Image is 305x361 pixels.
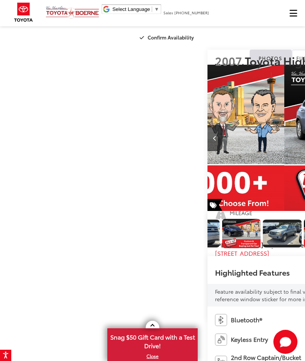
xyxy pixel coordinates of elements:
[207,125,223,151] button: Previous image
[273,330,297,354] button: Toggle Chat Window
[222,219,261,248] a: Expand Photo 13
[163,10,173,15] span: Sales
[231,335,268,344] span: Keyless Entry
[174,10,209,15] span: [PHONE_NUMBER]
[154,6,159,12] span: ▼
[215,53,242,69] span: 2007
[112,6,159,12] a: Select Language​
[215,334,227,346] img: Keyless Entry
[262,223,302,245] img: 2007 Toyota Highlander V6
[136,31,200,44] button: Confirm Availability
[222,219,261,248] img: 2007 Toyota Highlander V6
[250,50,292,65] a: Photos
[215,268,290,276] h2: Highlighted Features
[231,315,262,324] span: Bluetooth®
[108,329,197,352] span: Snag $50 Gift Card with a Test Drive!
[263,219,301,248] a: Expand Photo 14
[273,330,297,354] svg: Start Chat
[148,34,194,41] span: Confirm Availability
[46,6,99,19] img: Vic Vaughan Toyota of Boerne
[207,199,223,211] span: Special
[215,314,227,326] img: Bluetooth®
[112,6,150,12] span: Select Language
